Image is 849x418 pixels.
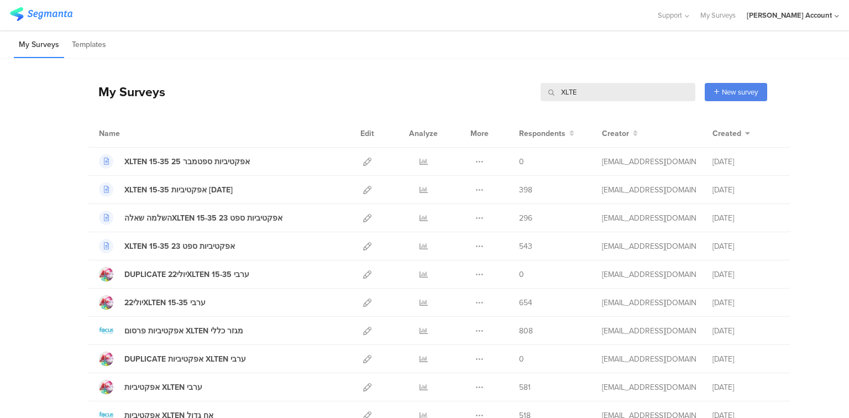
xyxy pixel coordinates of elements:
div: odelya@ifocus-r.com [602,269,696,280]
a: XLTEN 15-35 אפקטיביות [DATE] [99,182,233,197]
div: [PERSON_NAME] Account [747,10,832,20]
a: XLTEN 15-35 אפקטיביות ספטמבר 25 [99,154,250,169]
span: 0 [519,269,524,280]
li: My Surveys [14,32,64,58]
div: [DATE] [712,297,779,309]
div: [DATE] [712,184,779,196]
div: השלמה שאלהXLTEN 15-35 אפקטיביות ספט 23 [124,212,282,224]
span: 296 [519,212,532,224]
button: Creator [602,128,638,139]
div: odelya@ifocus-r.com [602,212,696,224]
span: 0 [519,353,524,365]
span: Creator [602,128,629,139]
div: [DATE] [712,241,779,252]
div: odelya@ifocus-r.com [602,184,696,196]
div: DUPLICATE אפקטיביות XLTEN ערבי [124,353,246,365]
a: אפקטיביות פרסום XLTEN מגזר כללי [99,323,243,338]
div: [DATE] [712,156,779,168]
a: השלמה שאלהXLTEN 15-35 אפקטיביות ספט 23 [99,211,282,225]
li: Templates [67,32,111,58]
span: New survey [722,87,758,97]
div: [DATE] [712,382,779,393]
input: Survey Name, Creator... [541,83,695,101]
div: odelya@ifocus-r.com [602,382,696,393]
span: 808 [519,325,533,337]
div: [DATE] [712,325,779,337]
div: יולי22XLTEN 15-35 ערבי [124,297,206,309]
div: אפקטיביות XLTEN ערבי [124,382,202,393]
div: My Surveys [87,82,165,101]
span: 581 [519,382,531,393]
span: 0 [519,156,524,168]
a: אפקטיביות XLTEN ערבי [99,380,202,394]
div: XLTEN 15-35 אפקטיביות ספטמבר 25 [124,156,250,168]
div: Name [99,128,165,139]
a: DUPLICATE אפקטיביות XLTEN ערבי [99,352,246,366]
a: DUPLICATE יולי22XLTEN 15-35 ערבי [99,267,249,281]
span: Support [658,10,682,20]
div: XLTEN 15-35 אפקטיביות דצמבר 24 [124,184,233,196]
div: [DATE] [712,353,779,365]
span: Created [712,128,741,139]
div: odelya@ifocus-r.com [602,156,696,168]
div: DUPLICATE יולי22XLTEN 15-35 ערבי [124,269,249,280]
div: odelya@ifocus-r.com [602,241,696,252]
a: יולי22XLTEN 15-35 ערבי [99,295,206,310]
button: Created [712,128,750,139]
div: odelya@ifocus-r.com [602,353,696,365]
div: odelya@ifocus-r.com [602,297,696,309]
span: Respondents [519,128,565,139]
div: [DATE] [712,212,779,224]
img: segmanta logo [10,7,72,21]
div: Edit [355,119,379,147]
button: Respondents [519,128,574,139]
span: 398 [519,184,532,196]
div: Analyze [407,119,440,147]
span: 543 [519,241,532,252]
div: odelya@ifocus-r.com [602,325,696,337]
div: XLTEN 15-35 אפקטיביות ספט 23 [124,241,235,252]
div: אפקטיביות פרסום XLTEN מגזר כללי [124,325,243,337]
a: XLTEN 15-35 אפקטיביות ספט 23 [99,239,235,253]
div: [DATE] [712,269,779,280]
div: More [468,119,491,147]
span: 654 [519,297,532,309]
